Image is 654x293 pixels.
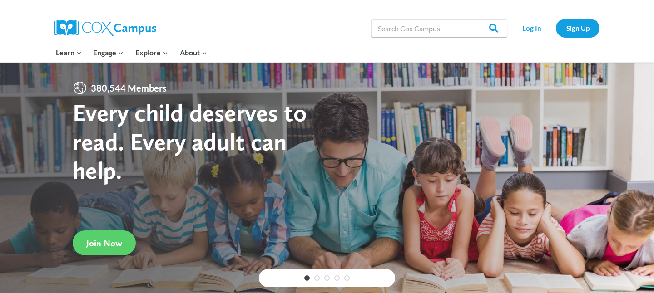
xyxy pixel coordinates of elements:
[512,19,599,37] nav: Secondary Navigation
[73,230,136,255] a: Join Now
[180,47,207,59] span: About
[304,275,310,281] a: 1
[556,19,599,37] a: Sign Up
[86,238,122,249] span: Join Now
[324,275,330,281] a: 3
[93,47,124,59] span: Engage
[54,20,156,36] img: Cox Campus
[135,47,168,59] span: Explore
[334,275,340,281] a: 4
[371,19,507,37] input: Search Cox Campus
[50,43,213,62] nav: Primary Navigation
[56,47,82,59] span: Learn
[344,275,350,281] a: 5
[73,98,307,185] strong: Every child deserves to read. Every adult can help.
[87,81,170,95] span: 380,544 Members
[512,19,551,37] a: Log In
[314,275,320,281] a: 2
